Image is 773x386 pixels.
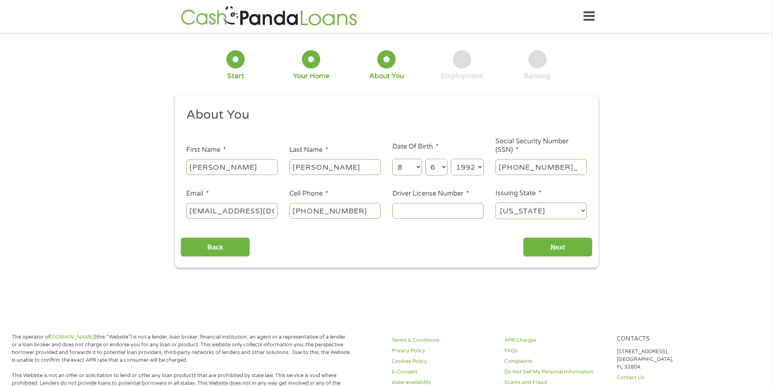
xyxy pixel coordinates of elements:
p: [STREET_ADDRESS], [GEOGRAPHIC_DATA], FL 32804. [617,348,720,371]
a: [DOMAIN_NAME] [50,334,95,340]
p: The operator of (this “Website”) is not a lender, loan broker, financial institution, an agent or... [12,333,350,364]
a: Terms & Conditions [392,337,495,344]
div: About You [369,72,404,81]
input: John [186,159,278,175]
label: Email [186,190,209,198]
div: Start [227,72,244,81]
input: 078-05-1120 [495,159,587,175]
a: Cookies Policy [392,358,495,365]
a: Privacy Policy [392,347,495,355]
label: Social Security Number (SSN) [495,137,587,154]
a: APR Charges [504,337,607,344]
img: GetLoanNow Logo [179,5,360,28]
label: Cell Phone [289,190,328,198]
div: Employment [441,72,483,81]
h4: Contacts [617,335,720,343]
a: FAQs [504,347,607,355]
label: Issuing State [495,189,541,198]
input: john@gmail.com [186,203,278,218]
a: E-Consent [392,368,495,376]
input: (541) 754-3010 [289,203,381,218]
div: Your Home [293,72,329,81]
label: Last Name [289,146,328,154]
div: Banking [524,72,551,81]
a: Contact Us [617,374,720,382]
h2: About You [186,107,581,123]
input: Back [181,237,250,257]
input: Smith [289,159,381,175]
a: Do Not Sell My Personal Information [504,368,607,376]
label: Driver License Number [392,190,469,198]
input: Next [523,237,592,257]
label: First Name [186,146,226,154]
a: Complaints [504,358,607,365]
label: Date Of Birth [392,143,439,151]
